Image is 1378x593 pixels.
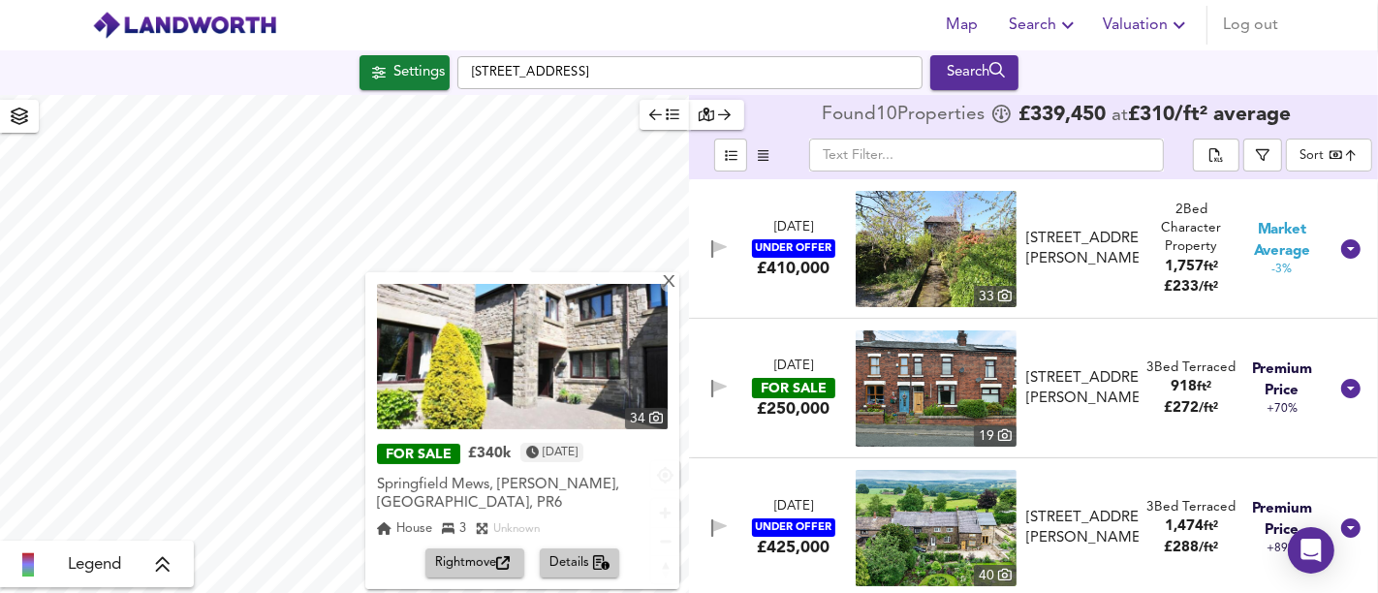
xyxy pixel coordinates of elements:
div: House [377,519,432,539]
div: Springfield Mews, Heath Charnock, Chorley, PR6 [377,473,668,516]
div: [DATE] [774,498,813,516]
button: Details [540,548,620,578]
div: £340k [468,445,511,464]
div: [STREET_ADDRESS][PERSON_NAME] [1026,508,1139,549]
span: £ 288 [1165,541,1219,555]
div: Click to configure Search Settings [360,55,450,90]
button: Valuation [1095,6,1199,45]
div: split button [1193,139,1239,172]
input: Text Filter... [809,139,1164,172]
div: [DATE]UNDER OFFER£410,000 property thumbnail 33 [STREET_ADDRESS][PERSON_NAME]2Bed Character Prope... [689,179,1378,319]
div: 3 Bed Terraced [1147,359,1237,377]
a: property thumbnail 34 [377,284,668,429]
span: £ 272 [1165,401,1219,416]
svg: Show Details [1339,237,1362,261]
span: / ft² [1200,402,1219,415]
div: 2 Bed Character Property [1146,201,1237,257]
div: [STREET_ADDRESS][PERSON_NAME] [1026,368,1139,410]
div: 40 [974,565,1017,586]
svg: Show Details [1339,516,1362,540]
span: ft² [1198,381,1212,393]
div: 3 [442,519,466,539]
input: Enter a location... [457,56,923,89]
span: Premium Price [1237,499,1328,541]
div: Springfield Mews, [PERSON_NAME], [GEOGRAPHIC_DATA], PR6 [377,476,668,514]
a: property thumbnail 19 [856,330,1017,447]
div: Sort [1286,139,1372,172]
span: Legend [68,553,121,577]
div: Open Intercom Messenger [1288,527,1334,574]
span: ft² [1204,520,1218,533]
button: Search [930,55,1018,90]
div: Search [935,60,1014,85]
img: logo [92,11,277,40]
span: at [1112,107,1128,125]
a: Rightmove [425,548,532,578]
span: / ft² [1200,281,1219,294]
span: -3% [1272,262,1293,278]
span: Log out [1223,12,1278,39]
div: FOR SALE [377,445,460,465]
img: property thumbnail [856,470,1017,586]
img: property thumbnail [377,284,668,429]
a: property thumbnail 33 [856,191,1017,307]
span: Details [549,552,611,575]
div: Settings [393,60,445,85]
span: Rightmove [435,552,515,575]
div: FOR SALE [752,378,835,398]
div: [DATE] [774,219,813,237]
span: 1,474 [1165,519,1204,534]
button: Settings [360,55,450,90]
div: [DATE] [774,358,813,376]
button: Map [931,6,993,45]
div: 19 [974,425,1017,447]
div: X [661,274,677,293]
span: Premium Price [1237,359,1328,401]
time: Tuesday, August 5, 2025 at 4:52:55 PM [543,443,578,462]
span: £ 339,450 [1018,106,1106,125]
div: Long Lane, Heath Charnock, Lancashire, PR6 [1018,368,1146,410]
svg: Show Details [1339,377,1362,400]
div: Found 10 Propert ies [822,106,989,125]
span: £ 233 [1165,280,1219,295]
span: +89% [1267,541,1298,557]
span: 918 [1172,380,1198,394]
a: property thumbnail 40 [856,470,1017,586]
span: Valuation [1103,12,1191,39]
span: Search [1009,12,1080,39]
div: 34 [625,408,668,429]
span: / ft² [1200,542,1219,554]
button: Log out [1215,6,1286,45]
span: +70% [1267,401,1298,418]
span: Market Average [1237,220,1328,262]
button: Rightmove [425,548,524,578]
span: Map [939,12,986,39]
div: £425,000 [757,537,830,558]
button: Search [1001,6,1087,45]
div: 33 [974,286,1017,307]
img: property thumbnail [856,330,1017,447]
div: £250,000 [757,398,830,420]
span: 1,757 [1165,260,1204,274]
div: [DATE]FOR SALE£250,000 property thumbnail 19 [STREET_ADDRESS][PERSON_NAME]3Bed Terraced918ft²£272... [689,319,1378,458]
span: £ 310 / ft² average [1128,105,1291,125]
div: £410,000 [757,258,830,279]
div: Sort [1300,146,1324,165]
div: Unknown [493,519,540,539]
div: UNDER OFFER [752,239,835,258]
div: [STREET_ADDRESS][PERSON_NAME] [1026,229,1139,270]
img: property thumbnail [856,191,1017,307]
div: Run Your Search [930,55,1018,90]
div: UNDER OFFER [752,518,835,537]
div: 3 Bed Terraced [1147,498,1237,516]
span: ft² [1204,261,1218,273]
div: Babylon Lane, Heath Charnock, Chorley, PR6 9ES [1018,229,1146,270]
